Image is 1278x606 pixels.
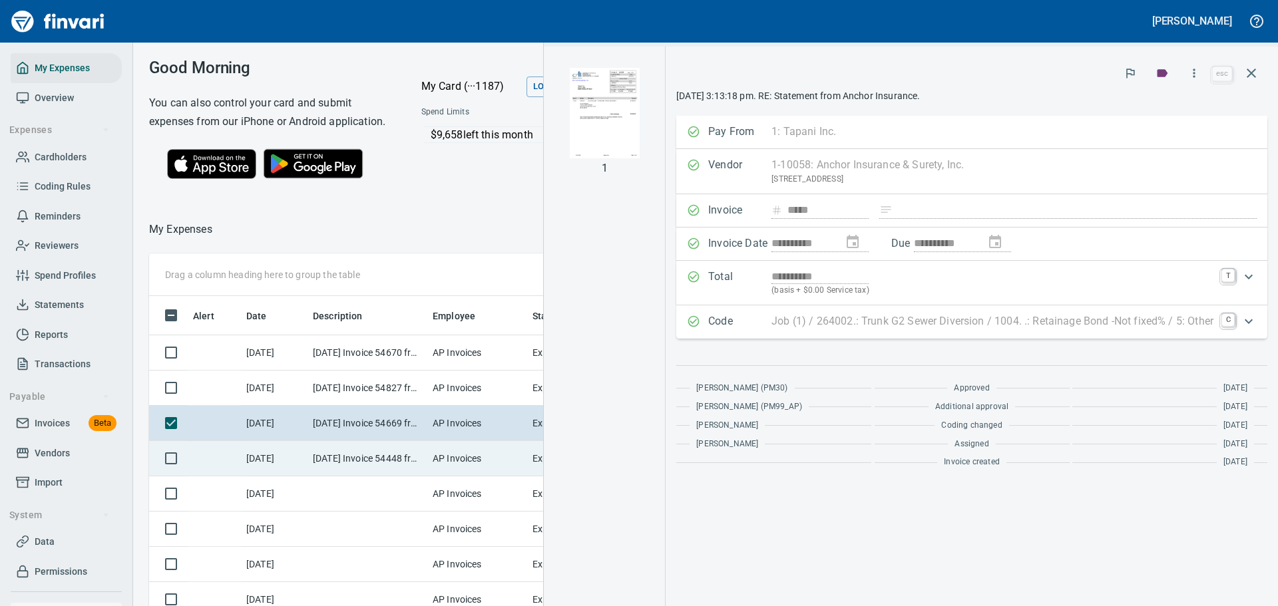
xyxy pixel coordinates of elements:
[954,382,989,395] span: Approved
[427,371,527,406] td: AP Invoices
[532,308,560,324] span: Status
[9,507,110,524] span: System
[1221,313,1235,327] a: C
[771,313,1213,329] p: Job (1) / 264002.: Trunk G2 Sewer Diversion / 1004. .: Retainage Bond -Not fixed% / 5: Other
[427,512,527,547] td: AP Invoices
[1152,14,1232,28] h5: [PERSON_NAME]
[35,474,63,491] span: Import
[696,400,802,414] span: [PERSON_NAME] (PM99_AP)
[313,308,380,324] span: Description
[708,269,771,297] p: Total
[602,160,608,176] p: 1
[433,308,475,324] span: Employee
[193,308,232,324] span: Alert
[1223,438,1247,451] span: [DATE]
[1221,269,1235,282] a: T
[35,208,81,225] span: Reminders
[11,438,122,468] a: Vendors
[241,335,308,371] td: [DATE]
[11,53,122,83] a: My Expenses
[427,547,527,582] td: AP Invoices
[11,349,122,379] a: Transactions
[308,371,427,406] td: [DATE] Invoice 54827 from Anchor Insurance & Surety, Inc. (1-10058)
[11,202,122,231] a: Reminders
[11,408,122,438] a: InvoicesBeta
[11,557,122,587] a: Permissions
[431,127,658,143] p: $9,658 left this month
[4,503,115,528] button: System
[533,79,580,94] span: Lock Card
[241,512,308,547] td: [DATE]
[35,415,70,432] span: Invoices
[35,356,91,373] span: Transactions
[1223,382,1247,395] span: [DATE]
[149,222,212,237] nav: breadcrumb
[11,142,122,172] a: Cardholders
[89,416,116,431] span: Beta
[35,563,87,580] span: Permissions
[944,456,1000,469] span: Invoice created
[149,59,388,77] h3: Good Morning
[8,5,108,37] img: Finvari
[676,305,1267,339] div: Expand
[9,388,110,405] span: Payable
[241,371,308,406] td: [DATE]
[11,527,122,557] a: Data
[11,320,122,350] a: Reports
[35,90,74,106] span: Overview
[427,406,527,441] td: AP Invoices
[165,268,360,281] p: Drag a column heading here to group the table
[11,231,122,261] a: Reviewers
[559,68,650,158] img: Page 1
[955,438,988,451] span: Assigned
[35,297,84,313] span: Statements
[308,335,427,371] td: [DATE] Invoice 54670 from Anchor Insurance & Surety, Inc. (1-10058)
[1212,67,1232,81] a: esc
[4,384,115,409] button: Payable
[527,335,627,371] td: Exported
[427,335,527,371] td: AP Invoices
[35,445,70,462] span: Vendors
[708,313,771,331] p: Code
[149,94,388,131] h6: You can also control your card and submit expenses from our iPhone or Android application.
[241,547,308,582] td: [DATE]
[11,468,122,498] a: Import
[313,308,363,324] span: Description
[193,308,214,324] span: Alert
[11,261,122,291] a: Spend Profiles
[1179,59,1209,88] button: More
[1223,456,1247,469] span: [DATE]
[1148,59,1177,88] button: Labels
[433,308,493,324] span: Employee
[527,371,627,406] td: Exported
[527,441,627,476] td: Exported
[35,149,87,166] span: Cardholders
[35,327,68,343] span: Reports
[256,142,371,186] img: Get it on Google Play
[527,547,627,582] td: Exported
[1223,419,1247,432] span: [DATE]
[11,290,122,320] a: Statements
[246,308,284,324] span: Date
[676,261,1267,305] div: Expand
[35,178,91,195] span: Coding Rules
[308,406,427,441] td: [DATE] Invoice 54669 from Anchor Insurance & Surety, Inc. (1-10058)
[1116,59,1145,88] button: Flag
[1149,11,1235,31] button: [PERSON_NAME]
[167,149,256,179] img: Download on the App Store
[241,441,308,476] td: [DATE]
[941,419,1002,432] span: Coding changed
[11,83,122,113] a: Overview
[246,308,267,324] span: Date
[4,118,115,142] button: Expenses
[935,400,1008,414] span: Additional approval
[308,441,427,476] td: [DATE] Invoice 54448 from Anchor Insurance & Surety, Inc. (1-10058)
[241,476,308,512] td: [DATE]
[532,308,578,324] span: Status
[696,419,758,432] span: [PERSON_NAME]
[11,172,122,202] a: Coding Rules
[696,438,758,451] span: [PERSON_NAME]
[35,267,96,284] span: Spend Profiles
[427,441,527,476] td: AP Invoices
